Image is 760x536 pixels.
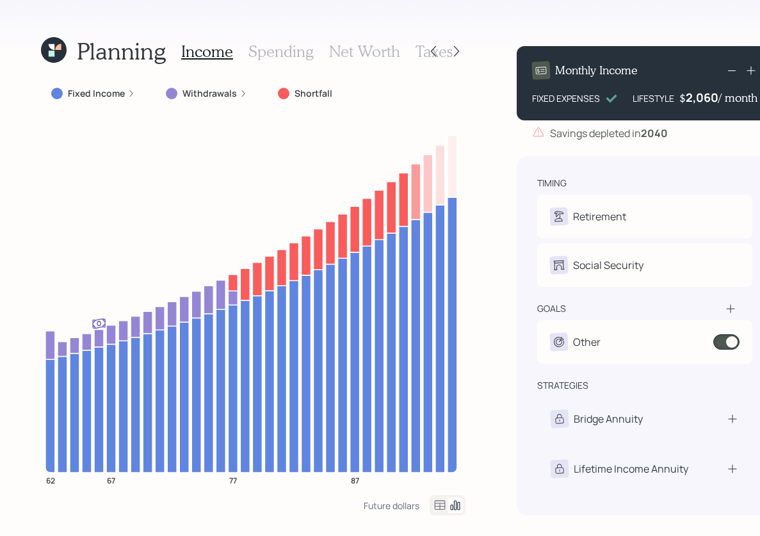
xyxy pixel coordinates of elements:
[679,91,686,105] h4: $
[68,87,125,100] label: Fixed Income
[295,87,332,100] label: Shortfall
[537,302,566,315] div: goals
[555,63,638,77] h4: Monthly Income
[573,209,626,224] div: Retirement
[46,475,55,485] tspan: 62
[574,411,643,426] div: Bridge Annuity
[550,126,668,141] div: Savings depleted in
[641,126,668,140] b: 2040
[573,257,643,273] div: Social Security
[364,499,419,512] div: Future dollars
[537,177,567,190] div: timing
[532,92,600,105] div: FIXED EXPENSES
[181,42,233,61] h3: Income
[329,42,400,61] h3: Net Worth
[573,334,601,350] div: Other
[107,475,115,485] tspan: 67
[351,475,359,485] tspan: 87
[229,475,237,485] tspan: 77
[718,91,757,105] h4: / month
[537,379,588,392] div: strategies
[77,37,166,65] h1: Planning
[633,92,674,105] div: LIFESTYLE
[416,42,453,61] h3: Taxes
[248,42,314,61] h3: Spending
[686,90,718,105] div: 2,060
[182,87,237,100] label: Withdrawals
[574,461,688,476] div: Lifetime Income Annuity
